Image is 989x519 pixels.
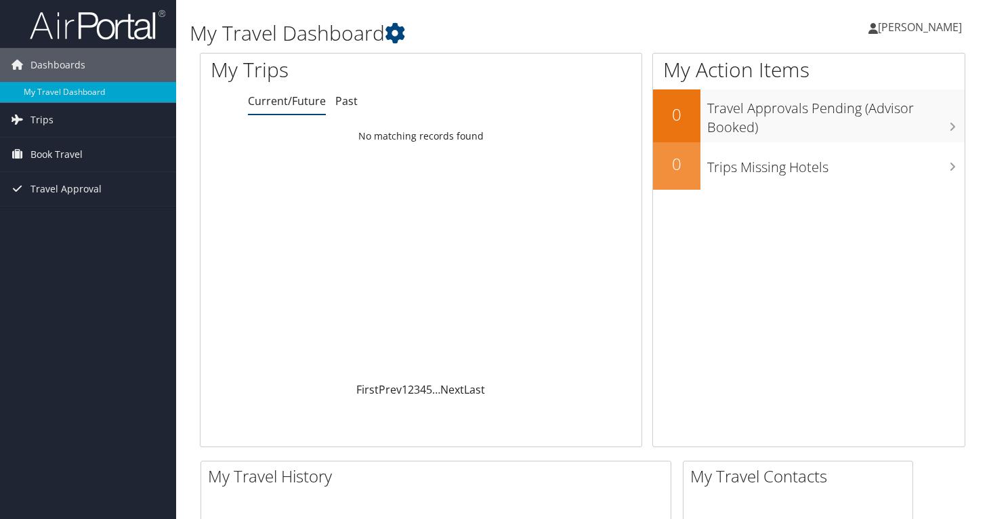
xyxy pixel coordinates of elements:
[30,138,83,171] span: Book Travel
[190,19,713,47] h1: My Travel Dashboard
[420,382,426,397] a: 4
[653,56,965,84] h1: My Action Items
[464,382,485,397] a: Last
[690,465,912,488] h2: My Travel Contacts
[707,92,965,137] h3: Travel Approvals Pending (Advisor Booked)
[335,94,358,108] a: Past
[30,48,85,82] span: Dashboards
[414,382,420,397] a: 3
[432,382,440,397] span: …
[248,94,326,108] a: Current/Future
[653,89,965,142] a: 0Travel Approvals Pending (Advisor Booked)
[653,142,965,190] a: 0Trips Missing Hotels
[201,124,641,148] td: No matching records found
[653,103,700,126] h2: 0
[30,9,165,41] img: airportal-logo.png
[878,20,962,35] span: [PERSON_NAME]
[653,152,700,175] h2: 0
[30,172,102,206] span: Travel Approval
[402,382,408,397] a: 1
[211,56,448,84] h1: My Trips
[408,382,414,397] a: 2
[440,382,464,397] a: Next
[356,382,379,397] a: First
[426,382,432,397] a: 5
[208,465,671,488] h2: My Travel History
[30,103,54,137] span: Trips
[379,382,402,397] a: Prev
[868,7,975,47] a: [PERSON_NAME]
[707,151,965,177] h3: Trips Missing Hotels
